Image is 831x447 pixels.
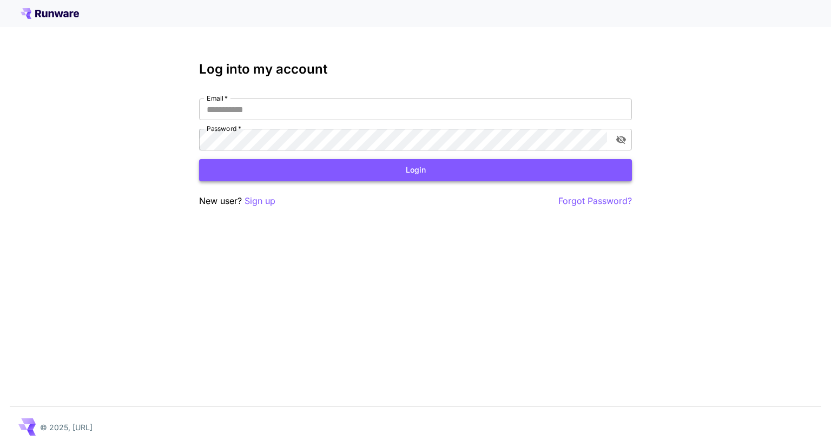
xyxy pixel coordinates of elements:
[611,130,631,149] button: toggle password visibility
[199,194,275,208] p: New user?
[207,94,228,103] label: Email
[199,62,632,77] h3: Log into my account
[199,159,632,181] button: Login
[245,194,275,208] button: Sign up
[40,422,93,433] p: © 2025, [URL]
[558,194,632,208] button: Forgot Password?
[207,124,241,133] label: Password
